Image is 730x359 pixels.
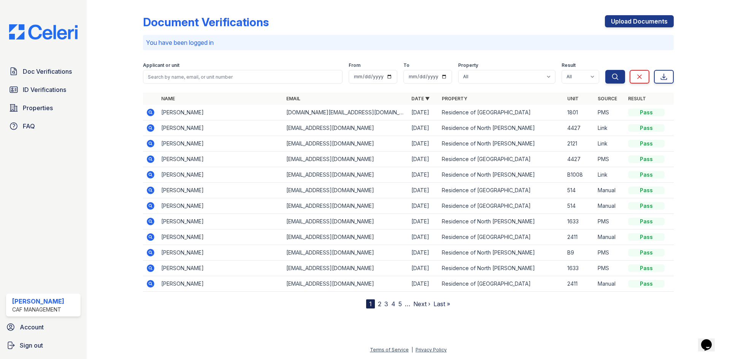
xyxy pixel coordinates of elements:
td: Residence of [GEOGRAPHIC_DATA] [439,276,564,292]
td: [DATE] [408,229,439,245]
td: [DATE] [408,136,439,152]
td: [DATE] [408,120,439,136]
span: Sign out [20,341,43,350]
div: Pass [628,109,665,116]
label: Applicant or unit [143,62,179,68]
td: [PERSON_NAME] [158,183,283,198]
td: 1801 [564,105,595,120]
div: | [411,347,413,353]
div: [PERSON_NAME] [12,297,64,306]
td: B9 [564,245,595,261]
td: Link [595,136,625,152]
label: Result [562,62,576,68]
td: [DATE] [408,198,439,214]
td: Residence of North [PERSON_NAME] [439,136,564,152]
div: Pass [628,124,665,132]
a: Date ▼ [411,96,430,101]
td: [PERSON_NAME] [158,136,283,152]
td: Residence of North [PERSON_NAME] [439,261,564,276]
a: Unit [567,96,579,101]
div: Document Verifications [143,15,269,29]
td: [EMAIL_ADDRESS][DOMAIN_NAME] [283,229,408,245]
td: PMS [595,152,625,167]
td: [PERSON_NAME] [158,105,283,120]
a: 4 [391,300,395,308]
td: [DATE] [408,105,439,120]
td: Link [595,120,625,136]
td: 2411 [564,229,595,245]
td: [PERSON_NAME] [158,167,283,183]
td: [EMAIL_ADDRESS][DOMAIN_NAME] [283,214,408,229]
input: Search by name, email, or unit number [143,70,343,84]
a: Account [3,319,84,335]
td: [EMAIL_ADDRESS][DOMAIN_NAME] [283,136,408,152]
label: Property [458,62,478,68]
span: … [405,299,410,308]
td: PMS [595,261,625,276]
td: [DATE] [408,152,439,167]
a: Property [442,96,467,101]
a: ID Verifications [6,82,81,97]
td: [PERSON_NAME] [158,198,283,214]
td: [EMAIL_ADDRESS][DOMAIN_NAME] [283,152,408,167]
a: FAQ [6,119,81,134]
td: [PERSON_NAME] [158,152,283,167]
td: [EMAIL_ADDRESS][DOMAIN_NAME] [283,198,408,214]
a: Upload Documents [605,15,674,27]
td: Manual [595,276,625,292]
a: Sign out [3,338,84,353]
td: 2411 [564,276,595,292]
td: PMS [595,105,625,120]
a: Email [286,96,300,101]
span: ID Verifications [23,85,66,94]
td: [EMAIL_ADDRESS][DOMAIN_NAME] [283,245,408,261]
td: [DATE] [408,276,439,292]
div: CAF Management [12,306,64,313]
td: 2121 [564,136,595,152]
td: Manual [595,183,625,198]
a: Privacy Policy [416,347,447,353]
td: [PERSON_NAME] [158,120,283,136]
a: Terms of Service [370,347,409,353]
a: Properties [6,100,81,115]
td: [EMAIL_ADDRESS][DOMAIN_NAME] [283,261,408,276]
td: [PERSON_NAME] [158,214,283,229]
td: 514 [564,183,595,198]
a: 3 [384,300,388,308]
a: Last » [433,300,450,308]
div: Pass [628,187,665,194]
span: Properties [23,103,53,112]
td: Residence of [GEOGRAPHIC_DATA] [439,105,564,120]
img: CE_Logo_Blue-a8612792a0a2168367f1c8372b55b34899dd931a85d93a1a3d3e32e68fde9ad4.png [3,24,84,40]
td: 4427 [564,152,595,167]
td: [PERSON_NAME] [158,261,283,276]
label: To [403,62,409,68]
div: Pass [628,218,665,225]
td: [DATE] [408,214,439,229]
td: Manual [595,229,625,245]
a: Result [628,96,646,101]
td: Residence of [GEOGRAPHIC_DATA] [439,152,564,167]
span: FAQ [23,122,35,131]
td: Residence of North [PERSON_NAME] [439,120,564,136]
td: Residence of North [PERSON_NAME] [439,167,564,183]
td: PMS [595,245,625,261]
div: Pass [628,155,665,163]
iframe: chat widget [698,329,722,351]
td: [EMAIL_ADDRESS][DOMAIN_NAME] [283,167,408,183]
a: 5 [398,300,402,308]
div: Pass [628,280,665,288]
td: [DATE] [408,245,439,261]
div: 1 [366,299,375,308]
a: 2 [378,300,381,308]
td: Residence of [GEOGRAPHIC_DATA] [439,229,564,245]
a: Name [161,96,175,101]
td: B1008 [564,167,595,183]
td: Manual [595,198,625,214]
div: Pass [628,171,665,179]
td: [EMAIL_ADDRESS][DOMAIN_NAME] [283,276,408,292]
div: Pass [628,249,665,256]
span: Doc Verifications [23,67,72,76]
td: [PERSON_NAME] [158,276,283,292]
